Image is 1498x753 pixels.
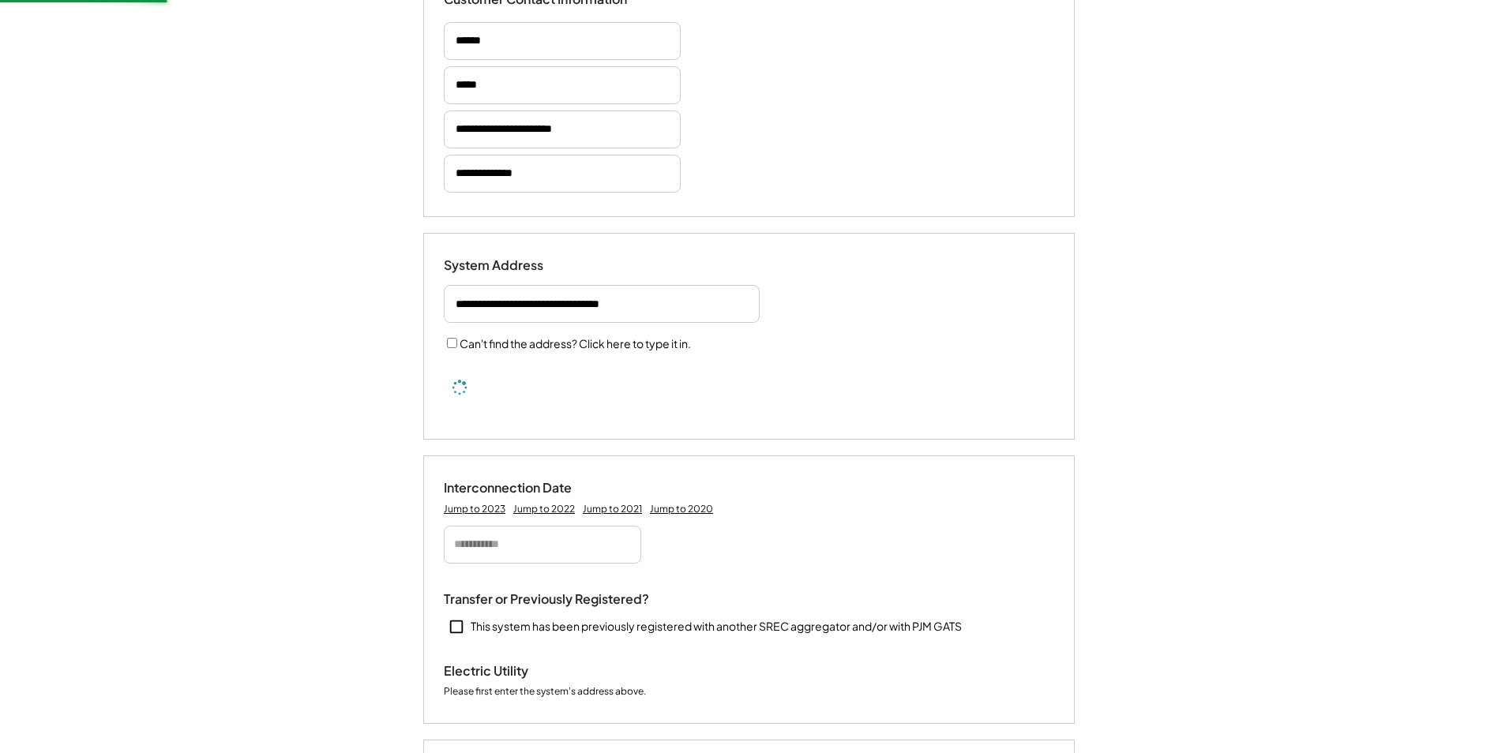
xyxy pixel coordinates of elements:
[444,257,602,274] div: System Address
[650,503,713,515] div: Jump to 2020
[444,480,602,496] div: Interconnection Date
[444,503,505,515] div: Jump to 2023
[444,591,649,608] div: Transfer or Previously Registered?
[460,336,691,350] label: Can't find the address? Click here to type it in.
[513,503,575,515] div: Jump to 2022
[583,503,642,515] div: Jump to 2021
[444,663,602,680] div: Electric Utility
[444,685,646,699] div: Please first enter the system's address above.
[471,619,962,635] div: This system has been previously registered with another SREC aggregator and/or with PJM GATS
